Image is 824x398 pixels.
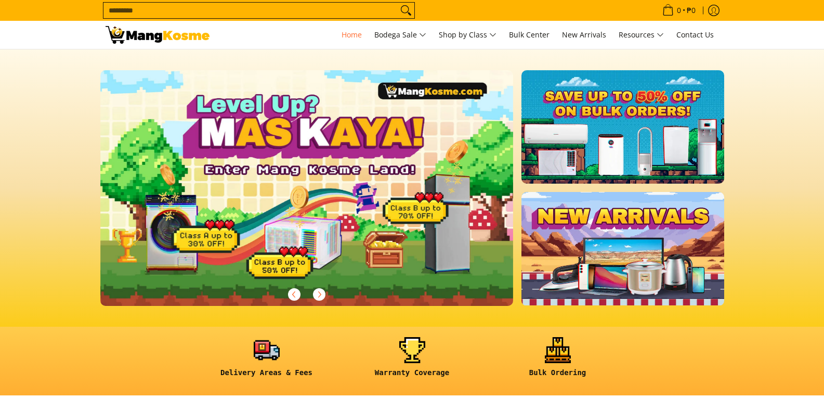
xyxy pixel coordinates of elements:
span: Bodega Sale [374,29,426,42]
button: Next [308,283,331,306]
span: New Arrivals [562,30,606,40]
span: Home [342,30,362,40]
nav: Main Menu [220,21,719,49]
button: Search [398,3,414,18]
a: <h6><strong>Bulk Ordering</strong></h6> [490,337,625,386]
a: Home [336,21,367,49]
a: Resources [613,21,669,49]
a: Shop by Class [434,21,502,49]
a: New Arrivals [557,21,611,49]
span: Shop by Class [439,29,496,42]
a: Contact Us [671,21,719,49]
span: ₱0 [685,7,697,14]
a: <h6><strong>Warranty Coverage</strong></h6> [345,337,480,386]
span: Contact Us [676,30,714,40]
a: <h6><strong>Delivery Areas & Fees</strong></h6> [199,337,334,386]
img: Mang Kosme: Your Home Appliances Warehouse Sale Partner! [106,26,210,44]
span: 0 [675,7,683,14]
span: Bulk Center [509,30,550,40]
a: Bulk Center [504,21,555,49]
span: • [659,5,699,16]
a: Bodega Sale [369,21,431,49]
button: Previous [283,283,306,306]
img: Gaming desktop banner [100,70,514,306]
span: Resources [619,29,664,42]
